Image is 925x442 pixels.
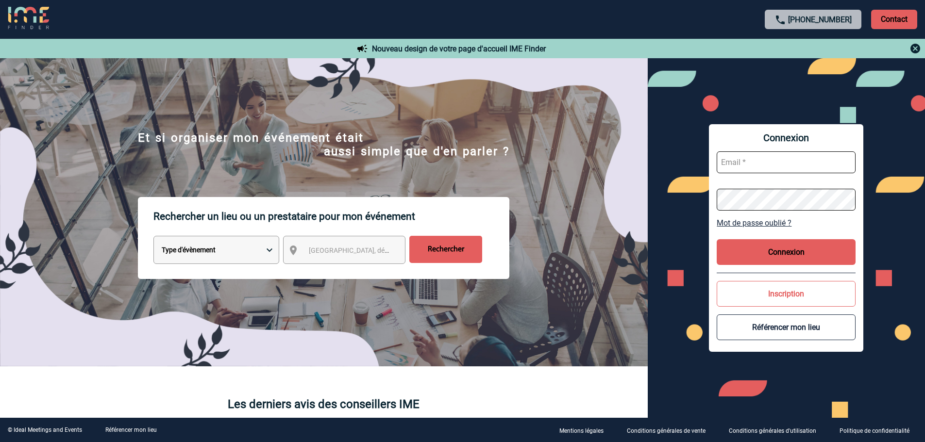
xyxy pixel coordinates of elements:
img: call-24-px.png [774,14,786,26]
p: Contact [871,10,917,29]
span: [GEOGRAPHIC_DATA], département, région... [309,246,444,254]
p: Rechercher un lieu ou un prestataire pour mon événement [153,197,509,236]
p: Conditions générales de vente [627,427,706,434]
button: Connexion [717,239,856,265]
button: Inscription [717,281,856,307]
a: Conditions générales d'utilisation [721,426,832,435]
a: Conditions générales de vente [619,426,721,435]
span: Connexion [717,132,856,144]
button: Référencer mon lieu [717,314,856,340]
div: © Ideal Meetings and Events [8,426,82,433]
a: Mot de passe oublié ? [717,218,856,228]
a: [PHONE_NUMBER] [788,15,852,24]
a: Référencer mon lieu [105,426,157,433]
p: Politique de confidentialité [840,427,909,434]
a: Politique de confidentialité [832,426,925,435]
input: Email * [717,151,856,173]
p: Mentions légales [559,427,604,434]
p: Conditions générales d'utilisation [729,427,816,434]
a: Mentions légales [552,426,619,435]
input: Rechercher [409,236,482,263]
